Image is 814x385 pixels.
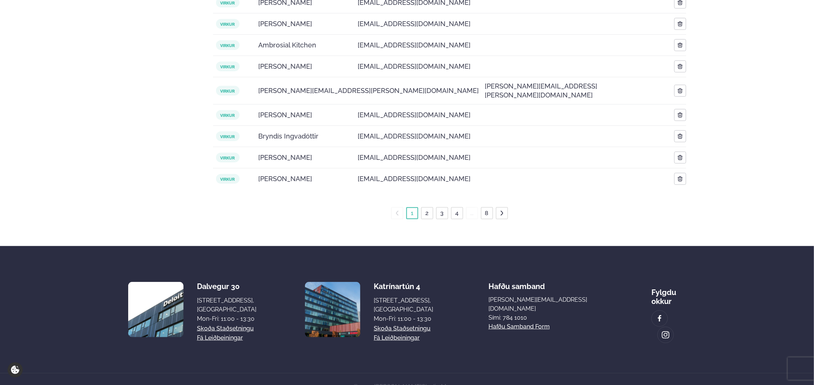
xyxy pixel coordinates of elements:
[259,86,479,95] span: [PERSON_NAME][EMAIL_ADDRESS][PERSON_NAME][DOMAIN_NAME]
[216,131,240,141] span: virkur
[358,62,471,71] span: [EMAIL_ADDRESS][DOMAIN_NAME]
[358,111,471,119] span: [EMAIL_ADDRESS][DOMAIN_NAME]
[259,132,319,141] span: Bryndís Ingvadóttir
[197,333,243,342] a: Fá leiðbeiningar
[216,62,240,71] span: virkur
[197,296,256,314] div: [STREET_ADDRESS], [GEOGRAPHIC_DATA]
[216,153,240,162] span: virkur
[216,174,240,184] span: virkur
[488,313,596,322] p: Sími: 784 1010
[128,282,184,337] img: image alt
[358,153,471,162] span: [EMAIL_ADDRESS][DOMAIN_NAME]
[374,314,433,323] div: Mon-Fri: 11:00 - 13:30
[305,282,360,337] img: image alt
[197,282,256,291] div: Dalvegur 30
[259,153,312,162] span: [PERSON_NAME]
[662,331,670,339] img: image alt
[358,19,471,28] span: [EMAIL_ADDRESS][DOMAIN_NAME]
[488,276,545,291] span: Hafðu samband
[454,207,460,219] a: 4
[485,82,606,100] span: [PERSON_NAME][EMAIL_ADDRESS][PERSON_NAME][DOMAIN_NAME]
[488,322,550,331] a: Hafðu samband form
[7,362,23,378] a: Cookie settings
[374,333,420,342] a: Fá leiðbeiningar
[652,311,667,326] a: image alt
[424,207,430,219] a: 2
[374,324,431,333] a: Skoða staðsetningu
[409,207,415,219] a: 1
[259,62,312,71] span: [PERSON_NAME]
[259,174,312,183] span: [PERSON_NAME]
[358,132,471,141] span: [EMAIL_ADDRESS][DOMAIN_NAME]
[658,327,673,343] a: image alt
[197,324,254,333] a: Skoða staðsetningu
[259,111,312,119] span: [PERSON_NAME]
[216,110,240,120] span: virkur
[216,86,240,96] span: virkur
[358,174,471,183] span: [EMAIL_ADDRESS][DOMAIN_NAME]
[374,296,433,314] div: [STREET_ADDRESS], [GEOGRAPHIC_DATA]
[216,40,240,50] span: virkur
[439,207,445,219] a: 3
[216,19,240,29] span: virkur
[656,314,664,323] img: image alt
[259,19,312,28] span: [PERSON_NAME]
[358,41,471,50] span: [EMAIL_ADDRESS][DOMAIN_NAME]
[651,282,686,306] div: Fylgdu okkur
[484,207,490,219] a: 8
[374,282,433,291] div: Katrínartún 4
[488,295,596,313] a: [PERSON_NAME][EMAIL_ADDRESS][DOMAIN_NAME]
[259,41,317,50] span: Ambrosial Kitchen
[197,314,256,323] div: Mon-Fri: 11:00 - 13:30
